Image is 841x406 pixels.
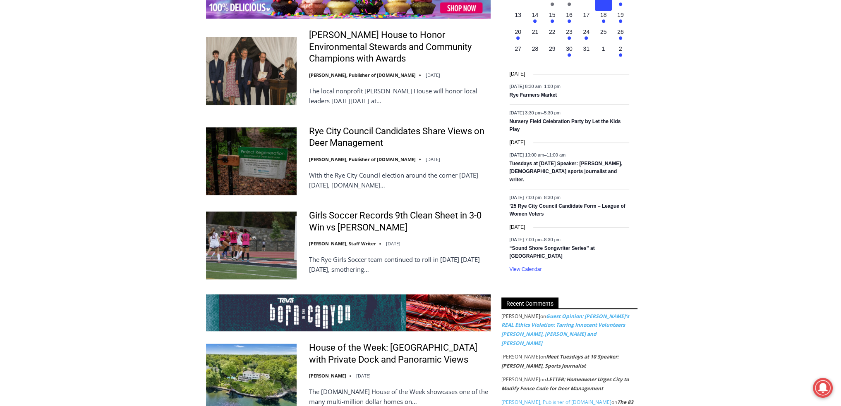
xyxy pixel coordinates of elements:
span: 5:30 pm [544,110,561,115]
div: 4 [87,70,91,78]
a: Intern @ [DOMAIN_NAME] [199,80,401,103]
time: 22 [549,28,556,35]
time: 19 [617,12,624,18]
footer: on [501,375,637,393]
span: [DATE] 7:00 pm [510,237,541,242]
a: Meet Tuesdays at 10 Speaker: [PERSON_NAME], Sports Journalist [501,353,618,369]
p: The local nonprofit [PERSON_NAME] House will honor local leaders [DATE][DATE] at… [309,86,491,106]
button: 15 Has events [544,11,561,28]
time: 16 [566,12,573,18]
a: [PERSON_NAME], Staff Writer [309,240,376,247]
a: Nursery Field Celebration Party by Let the Kids Play [510,119,621,133]
time: 23 [566,28,573,35]
button: 18 Has events [595,11,612,28]
span: 1:00 pm [544,84,561,89]
footer: on [501,352,637,370]
footer: on [501,312,637,347]
em: Has events [568,53,571,57]
span: Recent Comments [501,297,558,309]
time: – [510,237,561,242]
a: [PERSON_NAME], Publisher of [DOMAIN_NAME] [309,156,416,162]
time: 28 [532,45,539,52]
button: 28 [527,45,544,62]
span: 8:30 pm [544,237,561,242]
a: [PERSON_NAME] House to Honor Environmental Stewards and Community Champions with Awards [309,29,491,65]
button: 23 Has events [561,28,577,45]
a: Rye Farmers Market [510,92,557,99]
button: 19 Has events [612,11,629,28]
time: 26 [617,28,624,35]
time: 30 [566,45,573,52]
button: 22 [544,28,561,45]
p: With the Rye City Council election around the corner [DATE][DATE], [DOMAIN_NAME]… [309,170,491,190]
time: 2 [619,45,622,52]
a: Tuesdays at [DATE] Speaker: [PERSON_NAME], [DEMOGRAPHIC_DATA] sports journalist and writer. [510,161,623,183]
time: [DATE] [426,156,440,162]
a: [PERSON_NAME] [309,373,346,379]
time: 24 [583,28,589,35]
span: 11:00 am [546,152,565,157]
a: [PERSON_NAME] Read Sanctuary Fall Fest: [DATE] [0,82,124,103]
em: Has events [619,2,622,6]
span: 8:30 pm [544,195,561,200]
a: LETTER: Homeowner Urges City to Modify Fence Code for Deer Management [501,376,629,392]
button: 17 [578,11,595,28]
span: Intern @ [DOMAIN_NAME] [216,82,383,101]
a: House of the Week: [GEOGRAPHIC_DATA] with Private Dock and Panoramic Views [309,342,491,366]
button: 16 Has events [561,11,577,28]
button: 31 [578,45,595,62]
a: Girls Soccer Records 9th Clean Sheet in 3-0 Win vs [PERSON_NAME] [309,210,491,233]
span: [DATE] 8:30 am [510,84,541,89]
time: [DATE] [386,240,400,247]
a: [PERSON_NAME], Publisher of [DOMAIN_NAME] [501,399,611,406]
time: 21 [532,28,539,35]
em: Has events [533,19,537,23]
em: Has events [619,53,622,57]
button: 1 [595,45,612,62]
time: 31 [583,45,589,52]
time: – [510,195,561,200]
span: [DATE] 3:30 pm [510,110,541,115]
a: “Sound Shore Songwriter Series” at [GEOGRAPHIC_DATA] [510,245,595,260]
button: 29 [544,45,561,62]
time: [DATE] [356,373,371,379]
em: Has events [568,36,571,40]
em: Has events [551,19,554,23]
button: 26 Has events [612,28,629,45]
a: Guest Opinion: [PERSON_NAME]’s REAL Ethics Violation: Tarring Innocent Volunteers [PERSON_NAME], ... [501,313,629,347]
span: [PERSON_NAME] [501,353,540,360]
img: Girls Soccer Records 9th Clean Sheet in 3-0 Win vs Harrison [206,211,297,279]
a: Rye City Council Candidates Share Views on Deer Management [309,126,491,149]
div: Live Music [87,24,111,68]
button: 30 Has events [561,45,577,62]
em: Has events [602,19,605,23]
em: Has events [568,19,571,23]
a: ’25 Rye City Council Candidate Form – League of Women Voters [510,203,625,218]
time: 20 [515,28,521,35]
time: 25 [600,28,607,35]
div: "The first chef I interviewed talked about coming to [GEOGRAPHIC_DATA] from [GEOGRAPHIC_DATA] in ... [209,0,391,80]
button: 2 Has events [612,45,629,62]
span: [DATE] 7:00 pm [510,195,541,200]
p: The Rye Girls Soccer team continued to roll in [DATE] [DATE][DATE], smothering… [309,254,491,274]
time: 17 [583,12,589,18]
time: 1 [602,45,605,52]
h4: [PERSON_NAME] Read Sanctuary Fall Fest: [DATE] [7,83,110,102]
time: 29 [549,45,556,52]
span: [PERSON_NAME] [501,376,540,383]
div: 6 [97,70,101,78]
em: Has events [619,19,622,23]
button: 27 [510,45,527,62]
time: 13 [515,12,521,18]
em: Has events [516,36,520,40]
time: – [510,84,561,89]
a: [PERSON_NAME], Publisher of [DOMAIN_NAME] [309,72,416,78]
a: View Calendar [510,266,542,273]
time: [DATE] [510,223,525,231]
time: 27 [515,45,521,52]
time: 15 [549,12,556,18]
em: Has events [551,2,554,6]
button: 13 [510,11,527,28]
em: Has events [568,2,571,6]
img: Rye City Council Candidates Share Views on Deer Management [206,127,297,195]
